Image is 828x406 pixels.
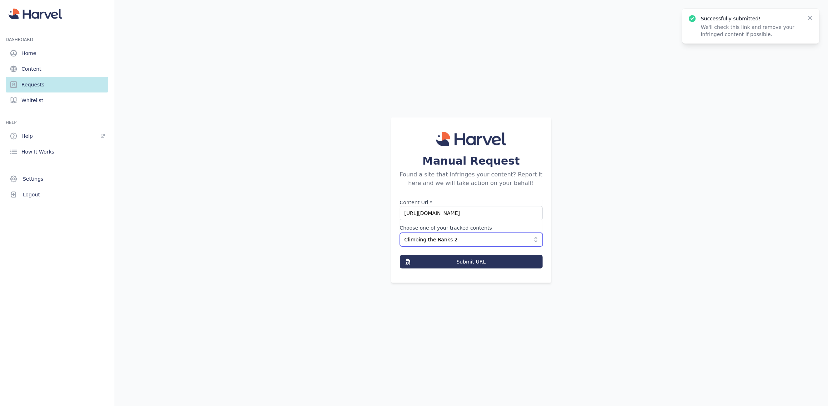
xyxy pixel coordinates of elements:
span: Whitelist [21,97,43,104]
span: Content [21,65,41,72]
span: Help [21,132,33,140]
h2: Manual Request [400,155,543,167]
label: Choose one of your tracked contents [400,224,543,231]
h3: Dashboard [6,37,108,42]
span: Logout [23,191,40,198]
a: Home [6,45,108,61]
span: Climbing the Ranks 2 [405,236,528,243]
a: How It Works [6,144,108,160]
span: How It Works [21,148,54,155]
img: Harvel [9,9,62,19]
a: Whitelist [6,92,108,108]
h3: HELP [6,120,108,125]
button: Logout [6,187,108,202]
button: Submit URL [400,255,543,269]
a: Help [6,128,108,144]
span: Home [21,50,36,57]
input: https://yourcontenturl.com/ [400,206,543,220]
button: Climbing the Ranks 2 [400,233,543,246]
label: Content Url * [400,199,543,206]
a: Content [6,61,108,77]
p: We'll check this link and remove your infringed content if possible. [701,24,801,38]
p: Successfully submitted! [701,15,801,22]
p: Found a site that infringes your content? Report it here and we will take action on your behalf! [400,170,543,187]
img: Harvel [436,132,506,146]
span: Requests [21,81,44,88]
span: Settings [23,175,43,182]
a: Settings [6,171,108,187]
a: Requests [6,77,108,92]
